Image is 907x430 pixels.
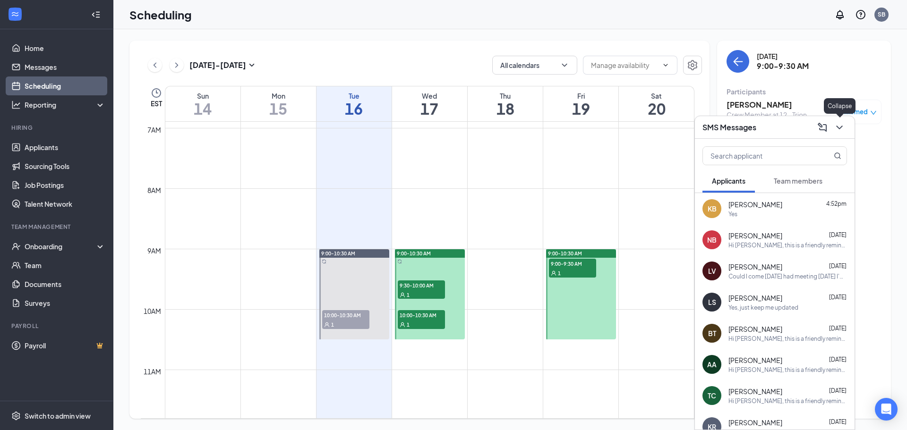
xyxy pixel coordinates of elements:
[712,177,745,185] span: Applicants
[151,87,162,99] svg: Clock
[397,250,431,257] span: 9:00-10:30 AM
[407,292,410,298] span: 1
[170,58,184,72] button: ChevronRight
[25,336,105,355] a: PayrollCrown
[708,204,717,213] div: KB
[11,124,103,132] div: Hiring
[25,157,105,176] a: Sourcing Tools
[11,242,21,251] svg: UserCheck
[392,91,467,101] div: Wed
[560,60,569,70] svg: ChevronDown
[728,324,782,334] span: [PERSON_NAME]
[591,60,658,70] input: Manage availability
[687,59,698,71] svg: Settings
[829,387,847,394] span: [DATE]
[142,306,163,316] div: 10am
[10,9,20,19] svg: WorkstreamLogo
[824,98,856,114] div: Collapse
[392,86,467,121] a: September 17, 2025
[549,259,596,268] span: 9:00-9:30 AM
[728,293,782,303] span: [PERSON_NAME]
[683,56,702,75] a: Settings
[834,152,841,160] svg: MagnifyingGlass
[25,58,105,76] a: Messages
[834,9,846,20] svg: Notifications
[392,101,467,117] h1: 17
[834,122,845,133] svg: ChevronDown
[172,59,181,71] svg: ChevronRight
[165,86,240,121] a: September 14, 2025
[398,310,445,320] span: 10:00-10:30 AM
[246,59,257,71] svg: SmallChevronDown
[829,294,847,301] span: [DATE]
[757,61,809,71] h3: 9:00-9:30 AM
[878,10,885,18] div: SB
[875,398,898,421] div: Open Intercom Messenger
[728,418,782,427] span: [PERSON_NAME]
[728,262,782,271] span: [PERSON_NAME]
[829,231,847,238] span: [DATE]
[727,50,749,73] button: back-button
[707,360,717,369] div: AA
[25,194,105,213] a: Talent Network
[165,91,240,101] div: Sun
[815,120,830,135] button: ComposeMessage
[317,101,392,117] h1: 16
[728,397,847,405] div: Hi [PERSON_NAME], this is a friendly reminder. Please select a meeting time slot for your Crew Me...
[662,61,669,69] svg: ChevronDown
[398,280,445,290] span: 9:30-10:00 AM
[728,304,798,312] div: Yes, just keep me updated
[25,275,105,294] a: Documents
[165,101,240,117] h1: 14
[619,91,694,101] div: Sat
[25,242,97,251] div: Onboarding
[829,262,847,270] span: [DATE]
[817,122,828,133] svg: ComposeMessage
[407,321,410,328] span: 1
[829,418,847,425] span: [DATE]
[703,147,815,165] input: Search applicant
[829,325,847,332] span: [DATE]
[728,241,847,249] div: Hi [PERSON_NAME], this is a friendly reminder. Your meeting with [PERSON_NAME]'s for Crew Member ...
[11,322,103,330] div: Payroll
[619,101,694,117] h1: 20
[757,51,809,61] div: [DATE]
[151,99,162,108] span: EST
[551,270,556,276] svg: User
[324,322,330,328] svg: User
[728,200,782,209] span: [PERSON_NAME]
[11,223,103,231] div: Team Management
[322,259,326,264] svg: Sync
[826,200,847,207] span: 4:52pm
[619,86,694,121] a: September 20, 2025
[708,391,716,400] div: TC
[728,272,847,280] div: Could I come [DATE] had meeting [DATE] I'm sorry
[150,59,160,71] svg: ChevronLeft
[317,91,392,101] div: Tue
[708,266,716,276] div: LV
[145,125,163,135] div: 7am
[11,100,21,110] svg: Analysis
[25,176,105,194] a: Job Postings
[25,76,105,95] a: Scheduling
[728,335,847,343] div: Hi [PERSON_NAME], this is a friendly reminder. Your meeting with [PERSON_NAME]'s for Crew Member ...
[241,86,316,121] a: September 15, 2025
[25,294,105,312] a: Surveys
[870,110,877,116] span: down
[25,411,91,421] div: Switch to admin view
[727,87,881,96] div: Participants
[728,387,782,396] span: [PERSON_NAME]
[25,256,105,275] a: Team
[543,101,618,117] h1: 19
[241,91,316,101] div: Mon
[468,91,543,101] div: Thu
[25,39,105,58] a: Home
[189,60,246,70] h3: [DATE] - [DATE]
[468,86,543,121] a: September 18, 2025
[728,366,847,374] div: Hi [PERSON_NAME], this is a friendly reminder. Your meeting with [PERSON_NAME]'s for Crew Member ...
[11,411,21,421] svg: Settings
[708,297,716,307] div: LS
[317,86,392,121] a: September 16, 2025
[728,355,782,365] span: [PERSON_NAME]
[148,58,162,72] button: ChevronLeft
